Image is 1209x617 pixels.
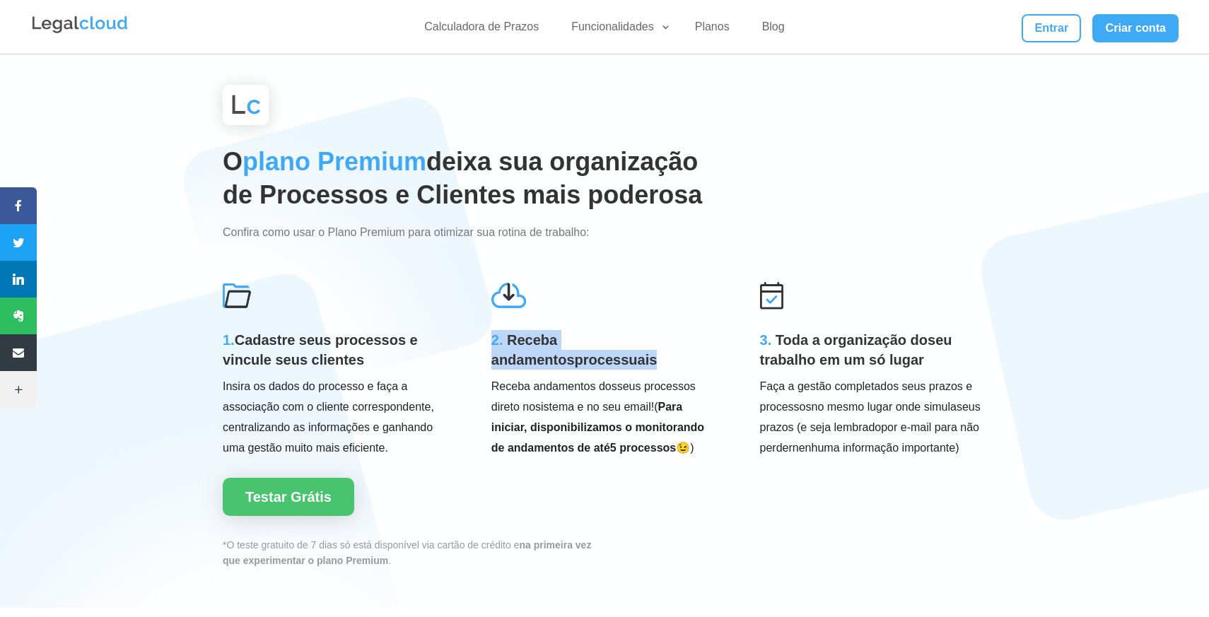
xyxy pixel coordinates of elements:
img: LC_Badge [223,85,269,125]
a: Testar Grátis [223,478,354,516]
strong: na primeira vez que experimentar o plano Premium [223,539,591,566]
span: no mesmo lugar onde simula [811,401,956,413]
span: Receba andamentos [491,332,575,368]
a: Blog [754,20,793,40]
span: 2. [491,332,503,348]
img: Legalcloud Logo [30,14,129,35]
span: sistema e no seu email! [535,401,654,413]
span: plano Premium [243,147,426,176]
p: Insira os dados do processo e faça a associação com o cliente correspondente, centralizando as in... [223,377,449,458]
span: Receba andamentos dos [491,380,617,392]
span: 3. [760,332,772,348]
img: icone1 [491,281,527,310]
span: Confira como usar o Plano Premium para otimizar sua rotina de trabalho: [223,226,589,238]
span: 1. [223,332,235,348]
span: Toda a organização do [776,332,928,348]
a: Logo da Legalcloud [30,25,129,37]
a: Calculadora de Prazos [416,20,547,40]
a: Funcionalidades [563,20,671,40]
strong: Para iniciar, disponibilizamos o monitorando de andamentos de até [491,401,704,454]
img: icone3 [760,281,783,310]
a: Criar conta [1092,14,1179,42]
img: icone2 [223,281,251,310]
a: Planos [687,20,738,40]
span: por e-mail para não perder [760,421,979,454]
h3: Cadastre seus processos e vincule seus clientes [223,330,449,377]
span: Faça a gestão completa [760,380,881,392]
span: seus prazos (e seja lembrado [760,401,981,433]
span: ( [491,401,704,454]
span: processuais [575,352,658,368]
h2: O deixa sua organização de Processos e Clientes mais poderosa [223,146,719,219]
strong: 5 processos [610,442,676,454]
a: Entrar [1022,14,1081,42]
span: nenhuma informação importante) [793,442,959,454]
span: *O teste gratuito de 7 dias só está disponível via cartão de crédito e . [223,539,591,566]
span: 😉) [676,442,694,454]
